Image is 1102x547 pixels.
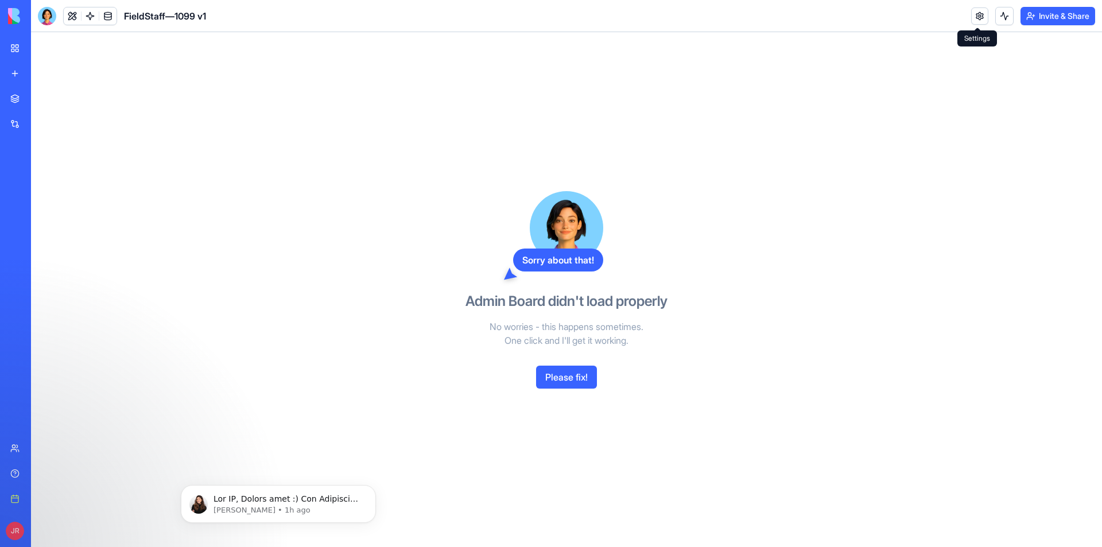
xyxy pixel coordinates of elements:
[164,461,393,541] iframe: Intercom notifications message
[536,366,597,389] button: Please fix!
[8,8,79,24] img: logo
[124,9,206,23] span: FieldStaff—1099 v1
[1020,7,1095,25] button: Invite & Share
[434,320,699,347] p: No worries - this happens sometimes. One click and I'll get it working.
[957,30,997,46] div: Settings
[6,522,24,540] span: JR
[465,292,668,311] h3: Admin Board didn't load properly
[513,249,603,271] div: Sorry about that!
